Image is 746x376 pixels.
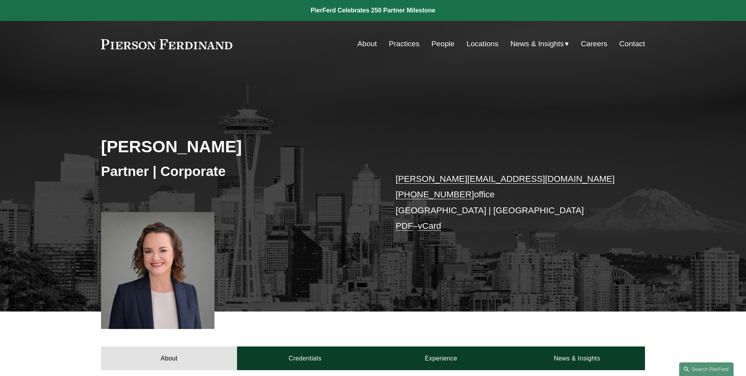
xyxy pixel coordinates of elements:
a: About [101,346,237,370]
a: About [357,37,377,51]
a: Contact [619,37,645,51]
a: People [431,37,455,51]
a: [PHONE_NUMBER] [396,190,474,199]
a: PDF [396,221,413,231]
a: [PERSON_NAME][EMAIL_ADDRESS][DOMAIN_NAME] [396,174,615,184]
h2: [PERSON_NAME] [101,136,373,157]
a: Credentials [237,346,373,370]
a: Experience [373,346,509,370]
a: Locations [467,37,498,51]
a: vCard [418,221,441,231]
a: folder dropdown [511,37,569,51]
span: News & Insights [511,37,564,51]
a: Careers [581,37,607,51]
a: Practices [389,37,420,51]
h3: Partner | Corporate [101,163,373,180]
a: Search this site [679,362,734,376]
p: office [GEOGRAPHIC_DATA] | [GEOGRAPHIC_DATA] – [396,171,622,234]
a: News & Insights [509,346,645,370]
